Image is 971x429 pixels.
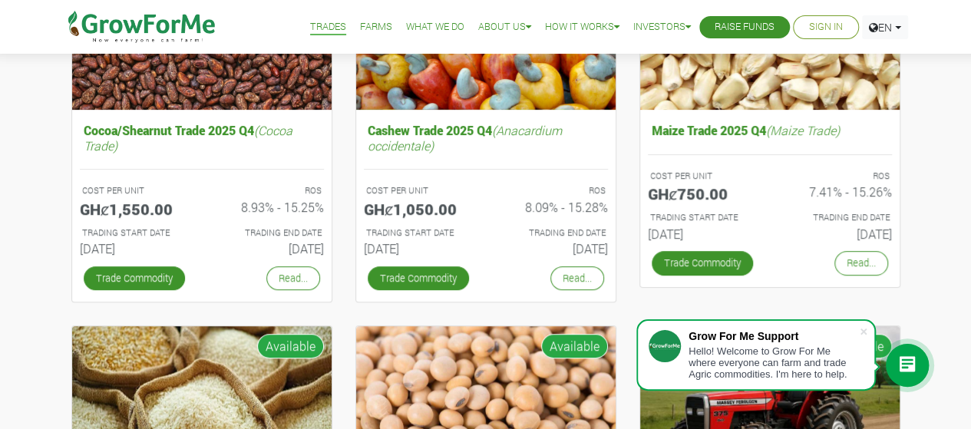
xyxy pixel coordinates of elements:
a: Cashew Trade 2025 Q4(Anacardium occidentale) COST PER UNIT GHȼ1,050.00 ROS 8.09% - 15.28% TRADING... [364,119,608,262]
div: Hello! Welcome to Grow For Me where everyone can farm and trade Agric commodities. I'm here to help. [689,345,859,380]
a: Cocoa/Shearnut Trade 2025 Q4(Cocoa Trade) COST PER UNIT GHȼ1,550.00 ROS 8.93% - 15.25% TRADING ST... [80,119,324,262]
a: Read... [834,251,888,275]
a: Farms [360,19,392,35]
h6: 7.41% - 15.26% [781,184,892,199]
p: COST PER UNIT [650,170,756,183]
h5: GHȼ1,550.00 [80,200,190,218]
span: Available [541,334,608,358]
a: EN [862,15,908,39]
p: ROS [500,184,606,197]
h5: GHȼ1,050.00 [364,200,474,218]
a: What We Do [406,19,464,35]
h6: [DATE] [213,241,324,256]
a: Trade Commodity [84,266,185,290]
h6: [DATE] [781,226,892,241]
h5: GHȼ750.00 [648,184,758,203]
h6: [DATE] [497,241,608,256]
h6: 8.93% - 15.25% [213,200,324,214]
a: Trade Commodity [652,251,753,275]
p: Estimated Trading Start Date [366,226,472,239]
p: Estimated Trading Start Date [650,211,756,224]
a: Sign In [809,19,843,35]
a: Investors [633,19,691,35]
h5: Cocoa/Shearnut Trade 2025 Q4 [80,119,324,156]
p: Estimated Trading End Date [216,226,322,239]
span: Available [257,334,324,358]
a: Raise Funds [715,19,774,35]
i: (Anacardium occidentale) [368,122,562,153]
p: COST PER UNIT [82,184,188,197]
h5: Cashew Trade 2025 Q4 [364,119,608,156]
p: Estimated Trading End Date [500,226,606,239]
p: Estimated Trading Start Date [82,226,188,239]
h6: [DATE] [648,226,758,241]
h6: [DATE] [364,241,474,256]
h6: 8.09% - 15.28% [497,200,608,214]
a: Trade Commodity [368,266,469,290]
a: Trades [310,19,346,35]
p: Estimated Trading End Date [784,211,890,224]
a: How it Works [545,19,619,35]
a: About Us [478,19,531,35]
i: (Cocoa Trade) [84,122,292,153]
p: COST PER UNIT [366,184,472,197]
a: Maize Trade 2025 Q4(Maize Trade) COST PER UNIT GHȼ750.00 ROS 7.41% - 15.26% TRADING START DATE [D... [648,119,892,247]
h5: Maize Trade 2025 Q4 [648,119,892,141]
div: Grow For Me Support [689,330,859,342]
h6: [DATE] [80,241,190,256]
i: (Maize Trade) [766,122,840,138]
a: Read... [266,266,320,290]
p: ROS [216,184,322,197]
p: ROS [784,170,890,183]
a: Read... [550,266,604,290]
